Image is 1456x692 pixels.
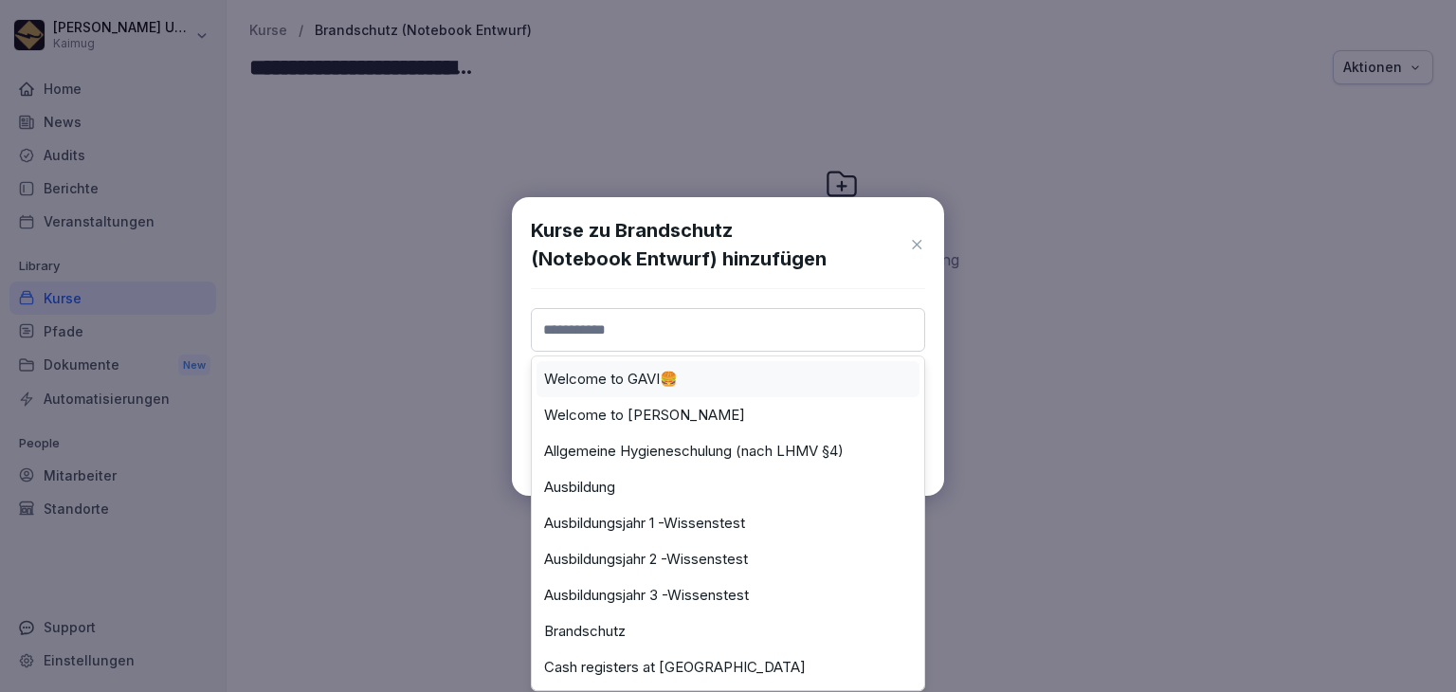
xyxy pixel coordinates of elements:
h1: Kurse zu Brandschutz (Notebook Entwurf) hinzufügen [531,216,909,273]
label: Welcome to [PERSON_NAME] [544,407,745,424]
label: Welcome to GAVI🍔​ [544,371,678,388]
label: Brandschutz [544,623,626,640]
label: Ausbildung [544,479,615,496]
label: Ausbildungsjahr 3 -Wissenstest [544,587,749,604]
label: Cash registers at [GEOGRAPHIC_DATA] [544,659,806,676]
label: Allgemeine Hygieneschulung (nach LHMV §4) [544,443,844,460]
label: Ausbildungsjahr 1 -Wissenstest [544,515,745,532]
label: Ausbildungsjahr 2 -Wissenstest [544,551,748,568]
